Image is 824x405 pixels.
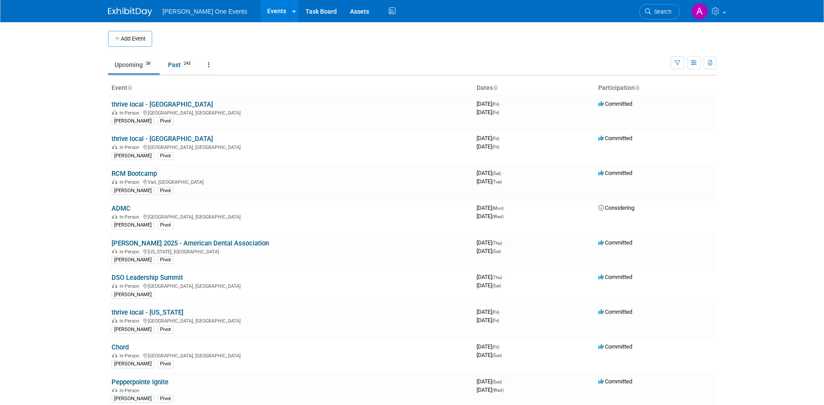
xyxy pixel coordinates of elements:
div: Pivot [157,187,174,195]
span: 38 [143,60,153,67]
div: [PERSON_NAME] [112,326,154,334]
img: Amanda Bartschi [691,3,708,20]
img: In-Person Event [112,179,117,184]
img: In-Person Event [112,214,117,219]
th: Participation [595,81,716,96]
span: [DATE] [477,143,499,150]
span: - [505,204,506,211]
span: (Fri) [492,110,499,115]
span: (Tue) [492,179,502,184]
span: Committed [598,170,632,176]
span: Committed [598,308,632,315]
span: In-Person [119,214,142,220]
img: In-Person Event [112,318,117,323]
img: In-Person Event [112,283,117,288]
div: [GEOGRAPHIC_DATA], [GEOGRAPHIC_DATA] [112,352,470,359]
span: [DATE] [477,239,504,246]
div: [GEOGRAPHIC_DATA], [GEOGRAPHIC_DATA] [112,317,470,324]
a: Sort by Start Date [493,84,497,91]
span: 243 [181,60,193,67]
div: [PERSON_NAME] [112,256,154,264]
div: [GEOGRAPHIC_DATA], [GEOGRAPHIC_DATA] [112,109,470,116]
span: [DATE] [477,109,499,115]
span: (Sun) [492,353,502,358]
span: (Fri) [492,136,499,141]
span: (Fri) [492,318,499,323]
span: - [502,170,503,176]
span: In-Person [119,283,142,289]
span: In-Person [119,145,142,150]
span: Committed [598,343,632,350]
span: - [500,100,502,107]
div: [PERSON_NAME] [112,221,154,229]
img: In-Person Event [112,388,117,392]
span: (Sat) [492,171,501,176]
th: Event [108,81,473,96]
span: [PERSON_NAME] One Events [163,8,247,15]
span: (Wed) [492,214,503,219]
span: Committed [598,135,632,141]
span: In-Person [119,179,142,185]
span: (Fri) [492,145,499,149]
img: In-Person Event [112,249,117,253]
th: Dates [473,81,595,96]
span: [DATE] [477,213,503,219]
div: Pivot [157,360,174,368]
div: Vail, [GEOGRAPHIC_DATA] [112,178,470,185]
span: [DATE] [477,100,502,107]
a: Sort by Event Name [127,84,132,91]
div: Pivot [157,152,174,160]
div: [US_STATE], [GEOGRAPHIC_DATA] [112,248,470,255]
div: [PERSON_NAME] [112,291,154,299]
div: Pivot [157,221,174,229]
span: In-Person [119,318,142,324]
span: [DATE] [477,274,504,280]
span: [DATE] [477,204,506,211]
div: Pivot [157,117,174,125]
span: (Mon) [492,206,503,211]
span: [DATE] [477,170,503,176]
span: - [500,343,502,350]
span: In-Person [119,110,142,116]
div: [PERSON_NAME] [112,152,154,160]
div: [GEOGRAPHIC_DATA], [GEOGRAPHIC_DATA] [112,143,470,150]
span: (Sat) [492,283,501,288]
span: Committed [598,239,632,246]
span: [DATE] [477,343,502,350]
span: (Wed) [492,388,503,393]
img: In-Person Event [112,145,117,149]
span: Committed [598,100,632,107]
a: [PERSON_NAME] 2025 - American Dental Association [112,239,269,247]
div: Pivot [157,326,174,334]
a: thrive local - [GEOGRAPHIC_DATA] [112,100,213,108]
span: Committed [598,274,632,280]
a: Past243 [161,56,200,73]
a: thrive local - [GEOGRAPHIC_DATA] [112,135,213,143]
img: In-Person Event [112,353,117,357]
span: In-Person [119,249,142,255]
span: [DATE] [477,248,501,254]
span: [DATE] [477,378,504,385]
span: (Sat) [492,249,501,254]
span: - [500,308,502,315]
div: [PERSON_NAME] [112,360,154,368]
div: Pivot [157,395,174,403]
span: (Fri) [492,310,499,315]
span: Considering [598,204,634,211]
div: [PERSON_NAME] [112,187,154,195]
a: Sort by Participation Type [635,84,639,91]
div: [PERSON_NAME] [112,395,154,403]
span: In-Person [119,353,142,359]
div: [PERSON_NAME] [112,117,154,125]
span: - [503,274,504,280]
span: (Fri) [492,345,499,349]
span: (Fri) [492,102,499,107]
div: [GEOGRAPHIC_DATA], [GEOGRAPHIC_DATA] [112,282,470,289]
span: [DATE] [477,282,501,289]
span: - [503,239,504,246]
a: DSO Leadership Summit [112,274,183,282]
span: (Thu) [492,241,502,245]
span: - [503,378,504,385]
a: Upcoming38 [108,56,160,73]
button: Add Event [108,31,152,47]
